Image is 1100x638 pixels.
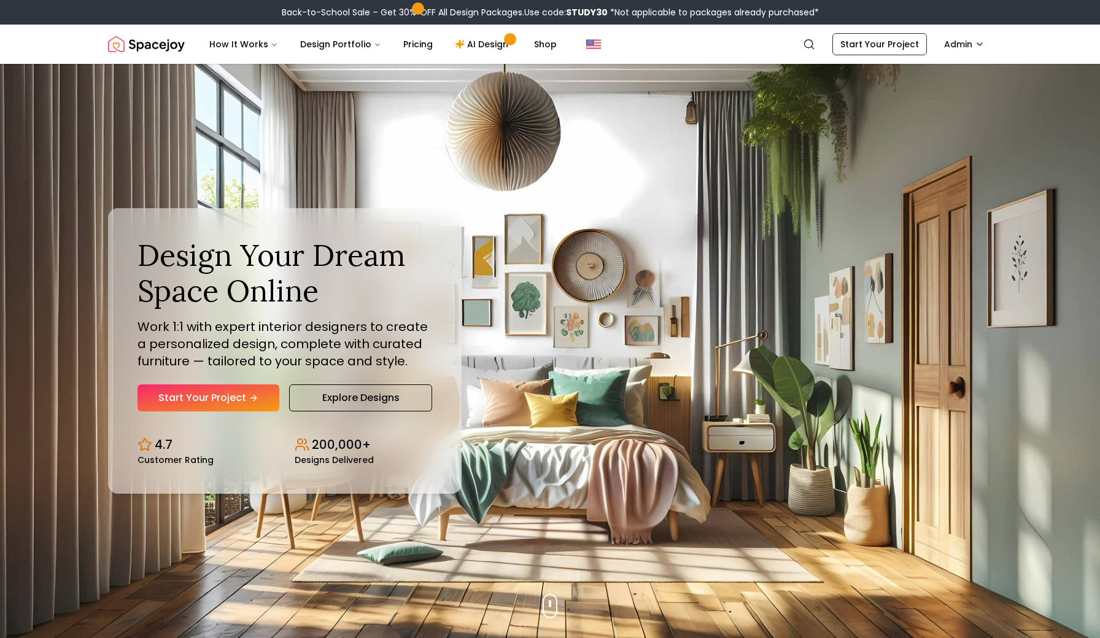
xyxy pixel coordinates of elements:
span: *Not applicable to packages already purchased* [608,6,819,18]
h1: Design Your Dream Space Online [137,238,432,308]
a: Shop [524,32,567,56]
p: 4.7 [155,436,172,453]
div: Back-to-School Sale – Get 30% OFF All Design Packages. [282,6,819,18]
nav: Global [108,25,992,64]
p: 200,000+ [312,436,371,453]
button: How It Works [199,32,288,56]
small: Designs Delivered [295,456,374,464]
small: Customer Rating [137,456,214,464]
a: Explore Designs [289,384,432,411]
b: STUDY30 [566,6,608,18]
a: AI Design [445,32,522,56]
span: Use code: [524,6,608,18]
a: Spacejoy [108,32,185,56]
a: Pricing [393,32,443,56]
p: Work 1:1 with expert interior designers to create a personalized design, complete with curated fu... [137,318,432,370]
a: Start Your Project [832,33,927,55]
button: Admin [937,33,992,55]
img: Spacejoy Logo [108,32,185,56]
img: United States [586,37,601,52]
button: Design Portfolio [290,32,391,56]
nav: Main [199,32,567,56]
a: Start Your Project [137,384,279,411]
div: Design stats [137,426,432,464]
